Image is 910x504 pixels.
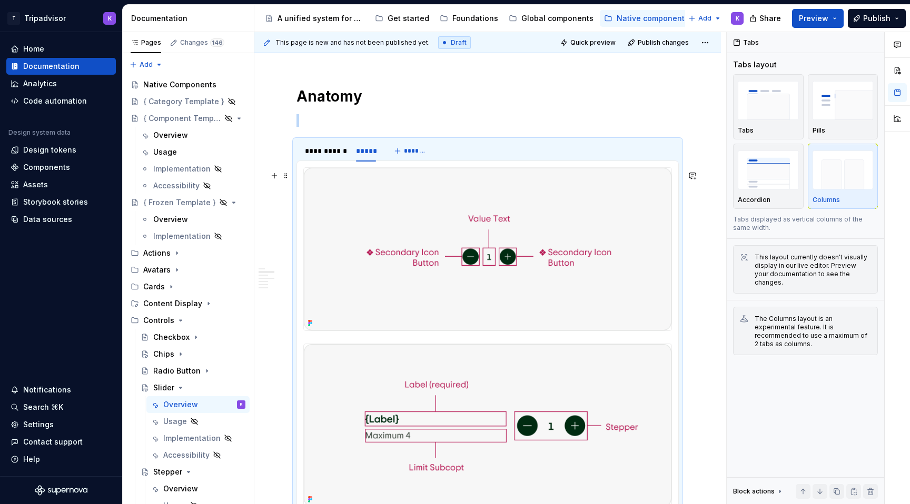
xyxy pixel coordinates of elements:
[143,265,171,275] div: Avatars
[146,396,250,413] a: OverviewK
[6,159,116,176] a: Components
[153,214,188,225] div: Overview
[6,176,116,193] a: Assets
[6,142,116,158] a: Design tokens
[813,81,874,119] img: placeholder
[6,93,116,109] a: Code automation
[146,447,250,463] a: Accessibility
[23,419,54,430] div: Settings
[617,13,689,24] div: Native components
[131,13,250,24] div: Documentation
[23,61,80,72] div: Documentation
[136,228,250,245] a: Implementation
[140,61,153,69] span: Add
[163,416,187,427] div: Usage
[744,9,788,28] button: Share
[143,248,171,258] div: Actions
[755,315,871,348] div: The Columns layout is an experimental feature. It is recommended to use a maximum of 2 tabs as co...
[261,10,369,27] a: A unified system for every journey.
[143,79,216,90] div: Native Components
[755,253,871,287] div: This layout currently doesn't visually display in our live editor. Preview your documentation to ...
[23,197,88,207] div: Storybook stories
[143,315,174,326] div: Controls
[304,168,671,330] img: d46c7314-a810-4f50-a09f-a56b3837230b.png
[733,144,804,209] button: placeholderAccordion
[738,196,770,204] p: Accordion
[23,402,63,412] div: Search ⌘K
[136,177,250,194] a: Accessibility
[23,179,48,190] div: Assets
[153,382,174,393] div: Slider
[685,11,725,26] button: Add
[23,385,71,395] div: Notifications
[733,215,878,232] p: Tabs displayed as vertical columns of the same width.
[136,211,250,228] a: Overview
[6,451,116,468] button: Help
[126,76,250,93] a: Native Components
[23,145,76,155] div: Design tokens
[153,180,200,191] div: Accessibility
[808,144,878,209] button: placeholderColumns
[848,9,906,28] button: Publish
[863,13,891,24] span: Publish
[23,96,87,106] div: Code automation
[451,38,467,47] span: Draft
[146,480,250,497] a: Overview
[733,487,775,496] div: Block actions
[143,96,224,107] div: { Category Template }
[126,194,250,211] a: { Frozen Template }
[126,278,250,295] div: Cards
[136,127,250,144] a: Overview
[153,349,174,359] div: Chips
[733,59,777,70] div: Tabs layout
[6,41,116,57] a: Home
[6,58,116,75] a: Documentation
[143,113,221,124] div: { Component Template }
[452,13,498,24] div: Foundations
[136,362,250,379] a: Radio Button
[261,8,683,29] div: Page tree
[146,413,250,430] a: Usage
[521,13,594,24] div: Global components
[6,75,116,92] a: Analytics
[625,35,694,50] button: Publish changes
[153,231,211,241] div: Implementation
[126,57,166,72] button: Add
[698,14,711,23] span: Add
[163,399,198,410] div: Overview
[733,74,804,139] button: placeholderTabs
[296,87,679,106] h1: Anatomy
[733,484,784,499] div: Block actions
[388,13,429,24] div: Get started
[6,399,116,416] button: Search ⌘K
[131,38,161,47] div: Pages
[23,454,40,465] div: Help
[6,416,116,433] a: Settings
[792,9,844,28] button: Preview
[24,13,66,24] div: Tripadvisor
[35,485,87,496] svg: Supernova Logo
[23,44,44,54] div: Home
[2,7,120,29] button: TTripadvisorK
[738,150,799,189] img: placeholder
[143,197,216,208] div: { Frozen Template }
[136,463,250,480] a: Stepper
[153,130,188,140] div: Overview
[126,261,250,278] div: Avatars
[126,295,250,312] div: Content Display
[738,126,754,135] p: Tabs
[7,12,20,25] div: T
[126,312,250,329] div: Controls
[6,381,116,398] button: Notifications
[108,14,112,23] div: K
[136,379,250,396] a: Slider
[23,162,70,173] div: Components
[8,128,71,137] div: Design system data
[371,10,433,27] a: Get started
[736,14,739,23] div: K
[126,245,250,261] div: Actions
[180,38,224,47] div: Changes
[759,13,781,24] span: Share
[153,366,201,376] div: Radio Button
